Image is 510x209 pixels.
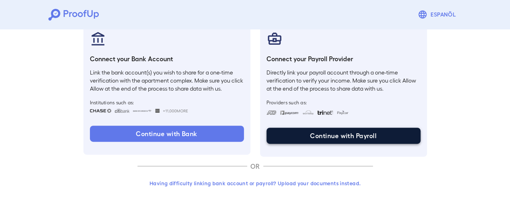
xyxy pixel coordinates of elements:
h6: Connect your Bank Account [90,54,244,64]
img: adp.svg [266,110,277,115]
img: paycom.svg [280,110,299,115]
button: Espanõl [414,6,462,23]
span: Providers such as: [266,99,420,106]
img: payrollProvider.svg [266,31,283,47]
p: Link the bank account(s) you wish to share for a one-time verification with the apartment complex... [90,68,244,93]
img: trinet.svg [317,110,333,115]
button: Continue with Bank [90,126,244,142]
img: workday.svg [302,110,314,115]
p: Directly link your payroll account through a one-time verification to verify your income. Make su... [266,68,420,93]
img: citibank.svg [114,109,130,113]
img: bankOfAmerica.svg [133,109,152,113]
p: OR [247,161,263,171]
h6: Connect your Payroll Provider [266,54,420,64]
img: chase.svg [90,109,111,113]
span: Institutions such as: [90,99,244,106]
img: wellsfargo.svg [155,109,160,113]
button: Having difficulty linking bank account or payroll? Upload your documents instead. [137,176,373,190]
span: +11,000 More [163,108,188,114]
button: Continue with Payroll [266,128,420,144]
img: bankAccount.svg [90,31,106,47]
img: paycon.svg [336,110,349,115]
